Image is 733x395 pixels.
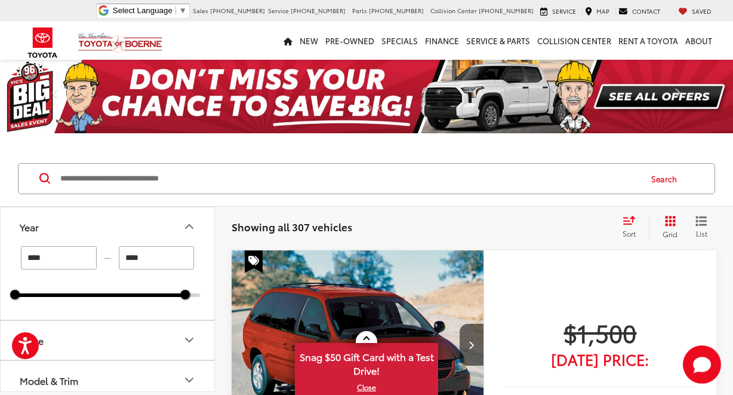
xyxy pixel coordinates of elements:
a: Rent a Toyota [615,22,682,60]
a: New [296,22,322,60]
button: Next image [460,324,483,366]
input: minimum [21,246,97,270]
span: Sort [623,228,636,238]
button: Toggle Chat Window [683,345,721,384]
a: Contact [615,7,663,16]
button: MakeMake [1,321,215,360]
span: [PHONE_NUMBER] [479,6,534,15]
span: ▼ [179,6,187,15]
span: Map [596,7,609,16]
div: Model & Trim [182,373,196,387]
div: Model & Trim [20,375,78,386]
span: Contact [632,7,660,16]
span: Collision Center [430,6,477,15]
span: Service [552,7,576,16]
span: Sales [193,6,208,15]
img: Toyota [20,23,65,62]
button: List View [686,215,716,239]
svg: Start Chat [683,345,721,384]
span: Service [268,6,289,15]
a: My Saved Vehicles [675,7,714,16]
span: Showing all 307 vehicles [232,219,352,234]
a: Pre-Owned [322,22,378,60]
span: [PHONE_NUMBER] [369,6,424,15]
a: Home [280,22,296,60]
a: Service [537,7,579,16]
span: Grid [663,229,677,239]
a: Specials [378,22,421,60]
span: Select Language [113,6,173,15]
span: List [695,228,707,238]
span: Snag $50 Gift Card with a Test Drive! [296,344,437,381]
span: [PHONE_NUMBER] [210,6,265,15]
a: Collision Center [534,22,615,60]
input: Search by Make, Model, or Keyword [59,164,640,193]
span: — [100,253,115,263]
span: $1,500 [505,317,695,347]
div: Year [20,221,39,232]
button: Grid View [649,215,686,239]
div: Year [182,219,196,234]
button: Search [640,164,694,194]
span: [PHONE_NUMBER] [291,6,346,15]
button: Select sort value [617,215,649,239]
span: Special [245,250,263,273]
a: Finance [421,22,463,60]
a: Service & Parts: Opens in a new tab [463,22,534,60]
div: Make [182,333,196,347]
input: maximum [119,246,195,270]
a: Select Language​ [113,6,187,15]
img: Vic Vaughan Toyota of Boerne [78,32,163,53]
span: Saved [692,7,712,16]
span: [DATE] Price: [505,353,695,365]
a: About [682,22,716,60]
button: YearYear [1,207,215,246]
span: Parts [352,6,367,15]
a: Map [582,7,612,16]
